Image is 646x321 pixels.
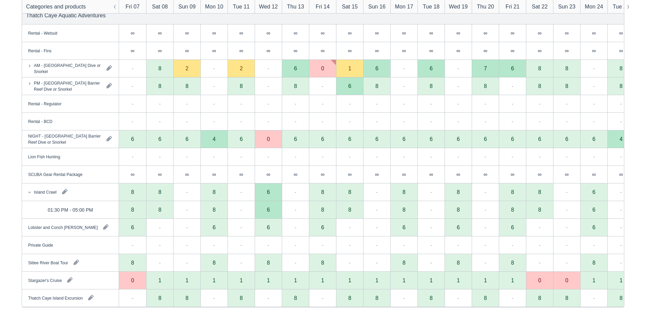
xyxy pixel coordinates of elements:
[580,201,607,219] div: 6
[336,24,363,42] div: ∞
[592,136,595,142] div: 6
[146,272,173,289] div: 1
[309,254,336,272] div: 8
[200,201,228,219] div: 8
[267,30,270,36] div: ∞
[173,272,200,289] div: 1
[417,272,445,289] div: 1
[403,136,406,142] div: 6
[119,219,146,236] div: 6
[348,30,352,36] div: ∞
[228,24,255,42] div: ∞
[390,130,417,148] div: 6
[363,166,390,183] div: ∞
[477,3,494,11] div: Thu 20
[390,272,417,289] div: 1
[390,201,417,219] div: 8
[309,42,336,60] div: ∞
[228,272,255,289] div: 1
[620,295,623,301] div: 8
[119,254,146,272] div: 8
[565,136,568,142] div: 6
[499,24,526,42] div: ∞
[484,30,487,36] div: ∞
[267,260,270,265] div: 8
[526,289,553,307] div: 8
[526,24,553,42] div: ∞
[592,260,595,265] div: 8
[28,48,52,54] div: Rental - Fins
[499,42,526,60] div: ∞
[173,24,200,42] div: ∞
[213,260,216,265] div: 8
[240,295,243,301] div: 8
[363,289,390,307] div: 8
[146,130,173,148] div: 6
[26,11,106,19] div: Thatch Caye Aquatic Adventures
[607,24,634,42] div: ∞
[336,166,363,183] div: ∞
[267,172,270,177] div: ∞
[185,172,189,177] div: ∞
[309,201,336,219] div: 8
[185,136,189,142] div: 6
[580,219,607,236] div: 6
[484,48,487,53] div: ∞
[146,201,173,219] div: 8
[173,289,200,307] div: 8
[348,172,352,177] div: ∞
[119,130,146,148] div: 6
[294,48,297,53] div: ∞
[267,278,270,283] div: 1
[213,64,215,72] div: -
[511,260,514,265] div: 8
[526,272,553,289] div: 0
[526,201,553,219] div: 8
[213,278,216,283] div: 1
[240,136,243,142] div: 6
[580,130,607,148] div: 6
[403,207,406,212] div: 8
[457,225,460,230] div: 6
[282,24,309,42] div: ∞
[348,278,351,283] div: 1
[538,278,541,283] div: 0
[619,172,623,177] div: ∞
[363,130,390,148] div: 6
[417,42,445,60] div: ∞
[119,42,146,60] div: ∞
[132,64,133,72] div: -
[212,30,216,36] div: ∞
[429,48,433,53] div: ∞
[152,3,168,11] div: Sat 08
[457,64,459,72] div: -
[375,295,378,301] div: 8
[553,272,580,289] div: 0
[457,136,460,142] div: 6
[131,225,134,230] div: 6
[348,295,351,301] div: 8
[146,42,173,60] div: ∞
[228,166,255,183] div: ∞
[213,136,216,142] div: 4
[592,207,595,212] div: 6
[321,278,324,283] div: 1
[119,24,146,42] div: ∞
[294,136,297,142] div: 6
[430,136,433,142] div: 6
[321,48,325,53] div: ∞
[402,172,406,177] div: ∞
[185,66,189,71] div: 2
[511,136,514,142] div: 6
[417,24,445,42] div: ∞
[430,295,433,301] div: 8
[484,172,487,177] div: ∞
[316,3,330,11] div: Fri 14
[457,260,460,265] div: 8
[200,272,228,289] div: 1
[131,278,134,283] div: 0
[239,172,243,177] div: ∞
[558,3,575,11] div: Sun 23
[449,3,468,11] div: Wed 19
[553,42,580,60] div: ∞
